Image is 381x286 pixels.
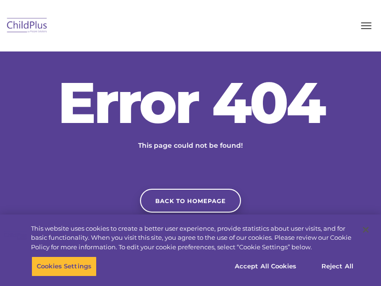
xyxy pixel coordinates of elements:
[308,256,367,276] button: Reject All
[355,219,376,240] button: Close
[5,15,50,37] img: ChildPlus by Procare Solutions
[230,256,301,276] button: Accept All Cookies
[31,256,97,276] button: Cookies Settings
[90,141,291,151] p: This page could not be found!
[48,74,333,131] h2: Error 404
[140,189,241,213] a: Back to homepage
[31,224,354,252] div: This website uses cookies to create a better user experience, provide statistics about user visit...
